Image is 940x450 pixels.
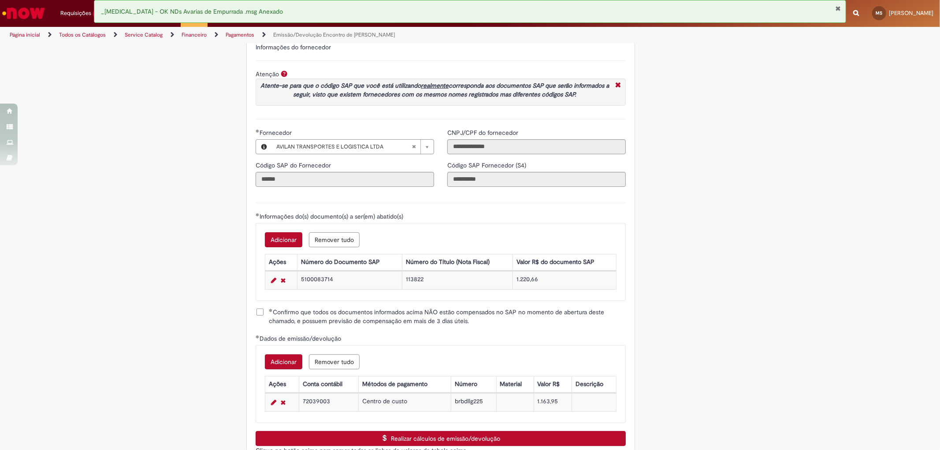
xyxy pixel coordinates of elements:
u: realmente [421,82,449,89]
button: Realizar cálculos de emissão/devolução [256,431,626,446]
th: Número do Título (Nota Fiscal) [402,254,513,270]
button: Add a row for Dados de emissão/devolução [265,354,302,369]
input: Código SAP Fornecedor (S4) [447,172,626,187]
button: Fechar Notificação [836,5,841,12]
a: Remover linha 1 [279,275,288,286]
th: Métodos de pagamento [359,376,451,392]
th: Valor R$ do documento SAP [513,254,617,270]
a: Emissão/Devolução Encontro de [PERSON_NAME] [273,31,395,38]
td: 1.163,95 [534,393,572,411]
th: Conta contábil [299,376,359,392]
span: Dados de emissão/devolução [260,335,343,342]
span: MS [876,10,883,16]
th: Ações [265,376,299,392]
label: Somente leitura - Código SAP do Fornecedor [256,161,333,170]
span: Obrigatório Preenchido [256,129,260,133]
a: Todos os Catálogos [59,31,106,38]
label: Fornecedor [256,128,294,137]
span: _[MEDICAL_DATA] - OK NDs Avarias de Empurrada .msg Anexado [101,7,283,15]
input: CNPJ/CPF do fornecedor [447,139,626,154]
th: Valor R$ [534,376,572,392]
abbr: Limpar campo Fornecedor [407,140,420,154]
th: Número do Documento SAP [297,254,402,270]
button: Remove all rows for Informações do(s) documento(s) a ser(em) abatido(s) [309,232,360,247]
a: Remover linha 1 [279,397,288,408]
label: Somente leitura - Código SAP Fornecedor (S4) [447,161,528,170]
a: Service Catalog [125,31,163,38]
em: Atente-se para que o código SAP que você está utilizando corresponda aos documentos SAP que serão... [260,82,609,98]
td: 72039003 [299,393,359,411]
i: Fechar More information Por question_atencao_sap [613,81,623,90]
span: 1 [93,10,100,18]
td: 1.220,66 [513,271,617,289]
button: Add a row for Informações do(s) documento(s) a ser(em) abatido(s) [265,232,302,247]
span: Somente leitura - Fornecedor [260,129,294,137]
span: Obrigatório Preenchido [269,309,273,312]
a: Editar Linha 1 [269,397,279,408]
td: 5100083714 [297,271,402,289]
a: Página inicial [10,31,40,38]
a: Pagamentos [226,31,254,38]
th: Número [451,376,496,392]
th: Material [496,376,534,392]
ul: Trilhas de página [7,27,620,43]
td: 113822 [402,271,513,289]
th: Ações [265,254,297,270]
span: Informações do(s) documento(s) a ser(em) abatido(s) [260,212,405,220]
span: Somente leitura - CNPJ/CPF do fornecedor [447,129,520,137]
label: Somente leitura - CNPJ/CPF do fornecedor [447,128,520,137]
span: Confirmo que todos os documentos informados acima NÃO estão compensados no SAP no momento de aber... [269,308,626,325]
span: Somente leitura - Código SAP do Fornecedor [256,161,333,169]
a: Editar Linha 1 [269,275,279,286]
span: Obrigatório Preenchido [256,213,260,216]
span: Ajuda para Atenção [279,70,290,77]
a: AVILAN TRANSPORTES E LOGISTICA LTDALimpar campo Fornecedor [272,140,434,154]
span: Somente leitura - Código SAP Fornecedor (S4) [447,161,528,169]
label: Atenção [256,70,279,78]
th: Descrição [572,376,617,392]
label: Informações do fornecedor [256,43,331,51]
a: Financeiro [182,31,207,38]
input: Código SAP do Fornecedor [256,172,434,187]
button: Remove all rows for Dados de emissão/devolução [309,354,360,369]
button: Fornecedor , Visualizar este registro AVILAN TRANSPORTES E LOGISTICA LTDA [256,140,272,154]
span: Requisições [60,9,91,18]
img: ServiceNow [1,4,46,22]
span: AVILAN TRANSPORTES E LOGISTICA LTDA [276,140,412,154]
span: Obrigatório Preenchido [256,335,260,338]
td: brbdllg225 [451,393,496,411]
td: Centro de custo [359,393,451,411]
span: [PERSON_NAME] [889,9,933,17]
